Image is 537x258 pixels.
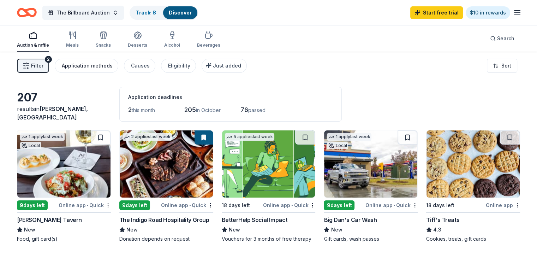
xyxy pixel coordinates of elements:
[222,130,316,242] a: Image for BetterHelp Social Impact5 applieslast week18 days leftOnline app•QuickBetterHelp Social...
[17,28,49,52] button: Auction & raffle
[161,59,196,73] button: Eligibility
[222,201,250,210] div: 18 days left
[128,106,132,113] span: 2
[324,130,418,242] a: Image for Big Dan's Car Wash1 applylast weekLocal9days leftOnline app•QuickBig Dan's Car WashNewG...
[327,142,348,149] div: Local
[119,130,213,242] a: Image for The Indigo Road Hospitality Group2 applieslast week9days leftOnline app•QuickThe Indigo...
[426,201,454,210] div: 18 days left
[128,28,147,52] button: Desserts
[197,42,220,48] div: Beverages
[59,201,111,210] div: Online app Quick
[410,6,463,19] a: Start free trial
[426,130,520,198] img: Image for Tiff's Treats
[433,225,441,234] span: 4.3
[394,203,395,208] span: •
[17,105,88,121] span: in
[136,10,156,16] a: Track· 8
[119,216,209,224] div: The Indigo Road Hospitality Group
[225,133,274,141] div: 5 applies last week
[17,42,49,48] div: Auction & raffle
[291,203,293,208] span: •
[20,133,65,141] div: 1 apply last week
[42,6,124,20] button: The Billboard Auction
[426,235,520,242] div: Cookies, treats, gift cards
[119,200,150,210] div: 9 days left
[96,42,111,48] div: Snacks
[197,28,220,52] button: Beverages
[119,235,213,242] div: Donation depends on request
[20,142,41,149] div: Local
[87,203,88,208] span: •
[123,133,172,141] div: 2 applies last week
[263,201,315,210] div: Online app Quick
[120,130,213,198] img: Image for The Indigo Road Hospitality Group
[17,105,111,122] div: results
[222,235,316,242] div: Vouchers for 3 months of free therapy
[324,200,354,210] div: 9 days left
[17,130,111,242] a: Image for Marlow's Tavern1 applylast weekLocal9days leftOnline app•Quick[PERSON_NAME] TavernNewFo...
[196,107,221,113] span: in October
[124,59,155,73] button: Causes
[222,216,287,224] div: BetterHelp Social Impact
[132,107,155,113] span: this month
[17,59,49,73] button: Filter2
[17,200,48,210] div: 9 days left
[324,235,418,242] div: Gift cards, wash passes
[66,42,79,48] div: Meals
[484,31,520,46] button: Search
[202,59,247,73] button: Just added
[66,28,79,52] button: Meals
[324,216,377,224] div: Big Dan's Car Wash
[426,130,520,242] a: Image for Tiff's Treats18 days leftOnline appTiff's Treats4.3Cookies, treats, gift cards
[497,34,514,43] span: Search
[184,106,196,113] span: 205
[161,201,213,210] div: Online app Quick
[126,225,138,234] span: New
[17,105,88,121] span: [PERSON_NAME], [GEOGRAPHIC_DATA]
[128,93,333,101] div: Application deadlines
[24,225,35,234] span: New
[131,61,150,70] div: Causes
[248,107,265,113] span: passed
[128,42,147,48] div: Desserts
[96,28,111,52] button: Snacks
[222,130,315,198] img: Image for BetterHelp Social Impact
[17,130,111,198] img: Image for Marlow's Tavern
[45,56,52,63] div: 2
[17,90,111,105] div: 207
[324,130,417,198] img: Image for Big Dan's Car Wash
[486,201,520,210] div: Online app
[501,61,511,70] span: Sort
[17,235,111,242] div: Food, gift card(s)
[466,6,510,19] a: $10 in rewards
[213,63,241,69] span: Just added
[487,59,517,73] button: Sort
[17,4,37,21] a: Home
[365,201,418,210] div: Online app Quick
[169,10,192,16] a: Discover
[327,133,371,141] div: 1 apply last week
[17,216,82,224] div: [PERSON_NAME] Tavern
[164,28,180,52] button: Alcohol
[31,61,43,70] span: Filter
[240,106,248,113] span: 76
[130,6,198,20] button: Track· 8Discover
[56,8,110,17] span: The Billboard Auction
[164,42,180,48] div: Alcohol
[62,61,113,70] div: Application methods
[168,61,190,70] div: Eligibility
[55,59,118,73] button: Application methods
[189,203,191,208] span: •
[229,225,240,234] span: New
[426,216,459,224] div: Tiff's Treats
[331,225,342,234] span: New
